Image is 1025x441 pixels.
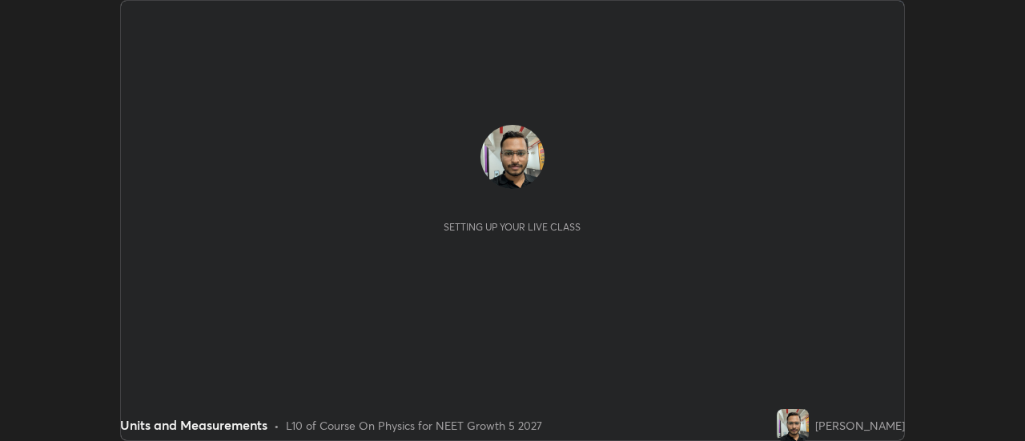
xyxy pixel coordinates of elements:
[815,417,905,434] div: [PERSON_NAME]
[777,409,809,441] img: b32b0082d3da4bcf8b9ad248f7e07112.jpg
[444,221,581,233] div: Setting up your live class
[120,415,267,435] div: Units and Measurements
[274,417,279,434] div: •
[286,417,542,434] div: L10 of Course On Physics for NEET Growth 5 2027
[480,125,545,189] img: b32b0082d3da4bcf8b9ad248f7e07112.jpg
